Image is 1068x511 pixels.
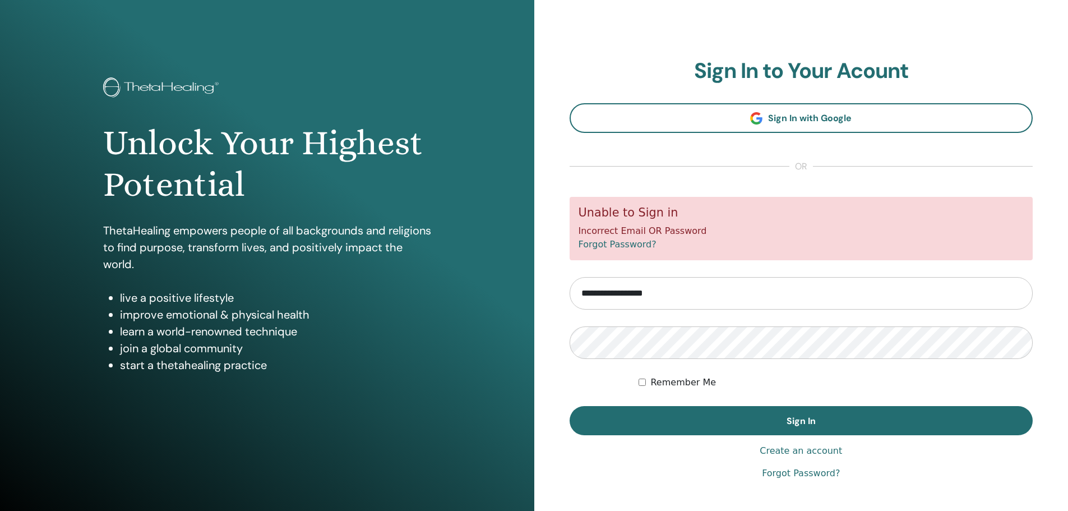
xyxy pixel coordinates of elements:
[787,415,816,427] span: Sign In
[120,340,431,357] li: join a global community
[120,306,431,323] li: improve emotional & physical health
[579,239,656,250] a: Forgot Password?
[650,376,716,389] label: Remember Me
[579,206,1024,220] h5: Unable to Sign in
[570,58,1033,84] h2: Sign In to Your Acount
[103,122,431,206] h1: Unlock Your Highest Potential
[120,289,431,306] li: live a positive lifestyle
[120,323,431,340] li: learn a world-renowned technique
[768,112,852,124] span: Sign In with Google
[639,376,1033,389] div: Keep me authenticated indefinitely or until I manually logout
[760,444,842,458] a: Create an account
[789,160,813,173] span: or
[103,222,431,273] p: ThetaHealing empowers people of all backgrounds and religions to find purpose, transform lives, a...
[570,406,1033,435] button: Sign In
[570,103,1033,133] a: Sign In with Google
[762,467,840,480] a: Forgot Password?
[120,357,431,374] li: start a thetahealing practice
[570,197,1033,260] div: Incorrect Email OR Password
